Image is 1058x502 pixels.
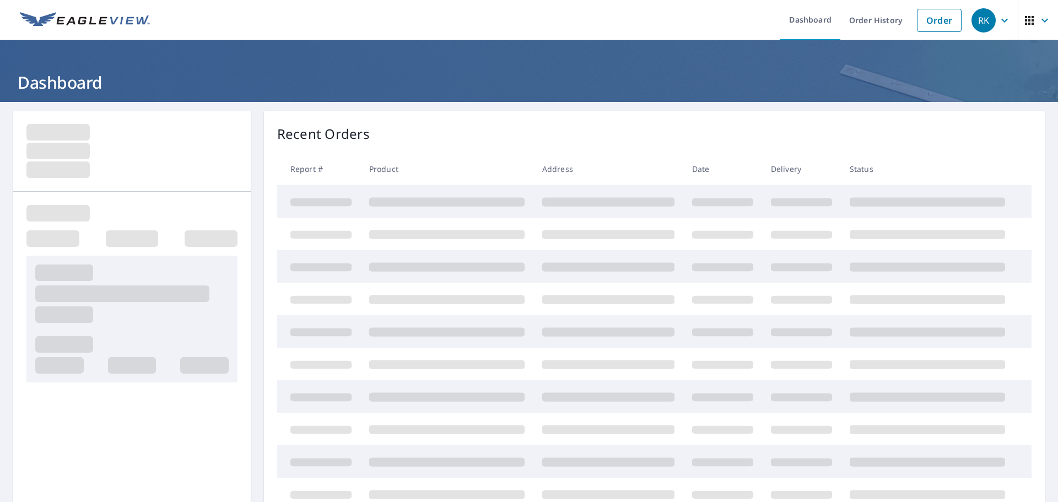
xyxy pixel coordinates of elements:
[360,153,533,185] th: Product
[841,153,1014,185] th: Status
[20,12,150,29] img: EV Logo
[917,9,962,32] a: Order
[277,153,360,185] th: Report #
[971,8,996,33] div: RK
[683,153,762,185] th: Date
[13,71,1045,94] h1: Dashboard
[533,153,683,185] th: Address
[762,153,841,185] th: Delivery
[277,124,370,144] p: Recent Orders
